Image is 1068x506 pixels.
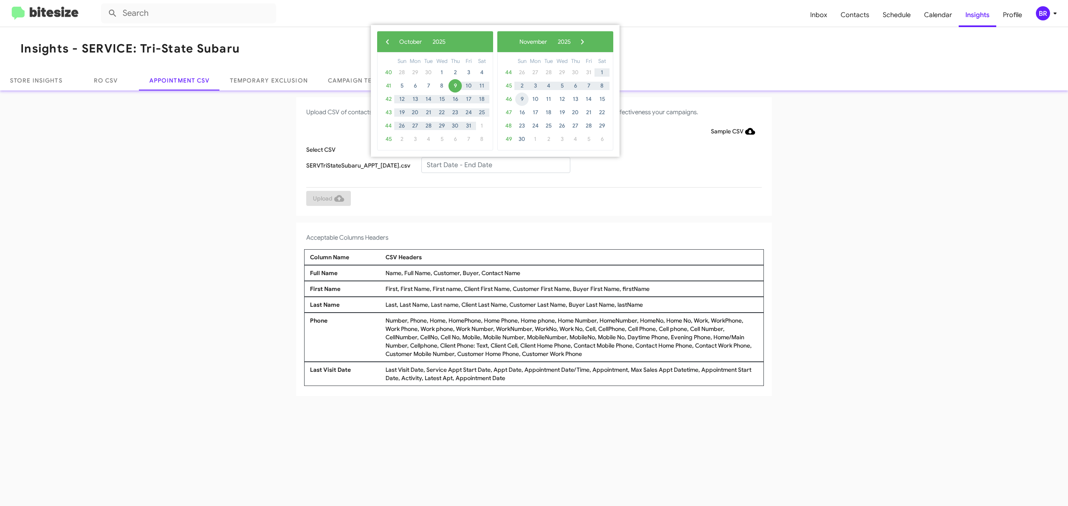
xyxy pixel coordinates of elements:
span: 28 [395,66,408,79]
span: 14 [582,93,595,106]
span: 1 [435,66,448,79]
span: 2 [395,133,408,146]
span: 11 [542,93,555,106]
div: Phone [308,316,383,358]
span: 5 [395,79,408,93]
th: weekday [555,57,569,66]
span: November [519,38,547,45]
span: 8 [475,133,489,146]
span: 28 [422,119,435,133]
span: 1 [529,133,542,146]
span: 16 [515,106,529,119]
span: 5 [582,133,595,146]
span: 25 [542,119,555,133]
button: October [394,35,427,48]
span: Schedule [876,3,917,27]
a: Calendar [917,3,959,27]
span: 8 [595,79,609,93]
th: weekday [582,57,595,66]
span: 30 [448,119,462,133]
span: 44 [502,66,515,79]
button: November [514,35,552,48]
div: Last Name [308,301,383,309]
span: 45 [382,133,395,146]
span: 29 [408,66,422,79]
span: 14 [422,93,435,106]
span: 25 [475,106,489,119]
span: 16 [448,93,462,106]
span: 19 [395,106,408,119]
th: weekday [569,57,582,66]
span: 48 [502,119,515,133]
span: 43 [382,106,395,119]
span: 21 [422,106,435,119]
a: Campaign Templates [318,70,410,90]
span: 13 [569,93,582,106]
button: BR [1029,6,1059,20]
span: 1 [595,66,609,79]
div: First Name [308,285,383,293]
span: 44 [382,119,395,133]
span: Profile [996,3,1029,27]
span: 8 [435,79,448,93]
th: weekday [595,57,609,66]
span: 31 [462,119,475,133]
span: 26 [515,66,529,79]
span: 3 [529,79,542,93]
button: Upload [306,191,351,206]
span: 20 [569,106,582,119]
th: weekday [462,57,475,66]
a: Temporary Exclusion [220,70,318,90]
a: Appointment CSV [139,70,220,90]
span: ‹ [381,35,394,48]
span: October [399,38,422,45]
input: Search [101,3,276,23]
span: 2025 [558,38,571,45]
th: weekday [515,57,529,66]
span: 21 [582,106,595,119]
button: › [576,35,589,48]
span: 2 [515,79,529,93]
a: Contacts [834,3,876,27]
span: 6 [408,79,422,93]
span: 13 [408,93,422,106]
p: SERVTriStateSubaru_APPT_[DATE].csv [306,161,411,170]
h1: Insights - SERVICE: Tri-State Subaru [20,42,240,55]
h4: Upload CSV of contacts who made appointment. We will match them with the conversations to help yo... [306,107,762,117]
span: 7 [462,133,475,146]
span: 15 [435,93,448,106]
div: Name, Full Name, Customer, Buyer, Contact Name [383,269,760,277]
span: 27 [569,119,582,133]
span: 17 [462,93,475,106]
span: 6 [595,133,609,146]
span: 4 [542,79,555,93]
span: 4 [475,66,489,79]
span: 26 [555,119,569,133]
a: Insights [959,3,996,27]
span: Upload [313,191,344,206]
span: 23 [448,106,462,119]
span: 9 [515,93,529,106]
th: weekday [395,57,408,66]
span: 49 [502,133,515,146]
span: 9 [448,79,462,93]
span: 29 [555,66,569,79]
span: 30 [422,66,435,79]
span: 6 [448,133,462,146]
th: weekday [542,57,555,66]
div: Last Visit Date [308,366,383,382]
span: 4 [422,133,435,146]
span: 2 [542,133,555,146]
span: 47 [502,106,515,119]
span: 17 [529,106,542,119]
span: 45 [502,79,515,93]
span: 40 [382,66,395,79]
span: 15 [595,93,609,106]
bs-datepicker-navigation-view: ​ ​ ​ [381,36,463,43]
span: 41 [382,79,395,93]
span: 3 [555,133,569,146]
span: 27 [408,119,422,133]
span: 12 [555,93,569,106]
